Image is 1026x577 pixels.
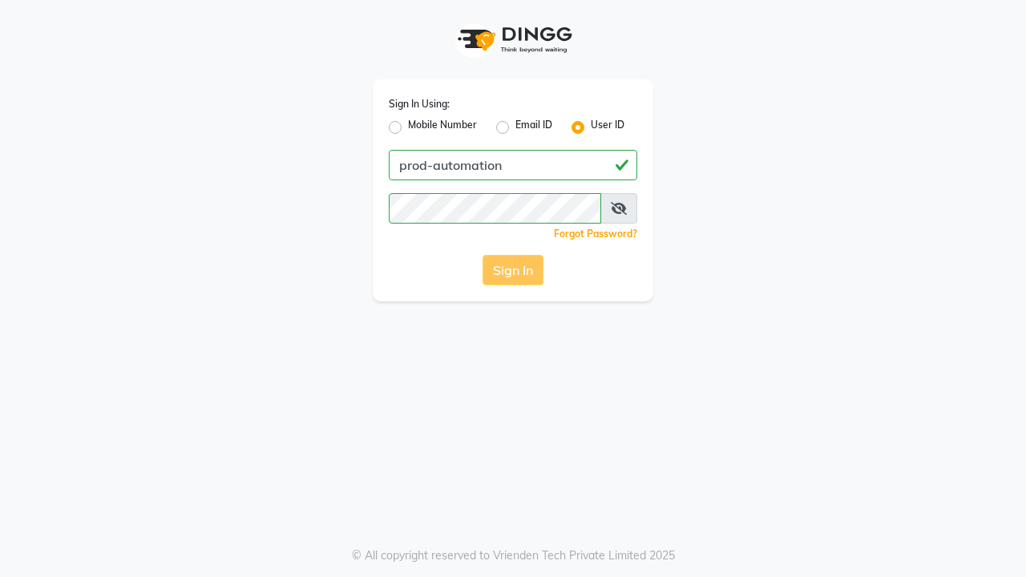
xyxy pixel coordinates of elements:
[591,118,624,137] label: User ID
[408,118,477,137] label: Mobile Number
[389,193,601,224] input: Username
[389,97,450,111] label: Sign In Using:
[449,16,577,63] img: logo1.svg
[515,118,552,137] label: Email ID
[389,150,637,180] input: Username
[554,228,637,240] a: Forgot Password?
